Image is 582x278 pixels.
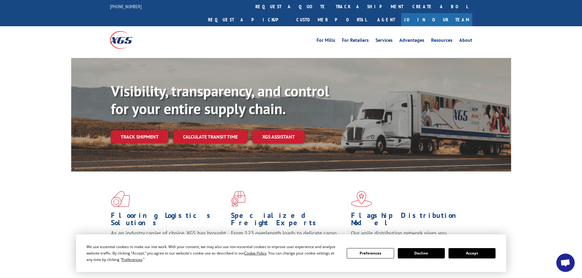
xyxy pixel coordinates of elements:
[342,38,369,45] a: For Retailers
[111,81,329,118] b: Visibility, transparency, and control for your entire supply chain.
[375,38,393,45] a: Services
[86,244,339,263] div: We use essential cookies to make our site work. With your consent, we may also use non-essential ...
[556,254,575,272] a: Open chat
[399,38,424,45] a: Advantages
[431,38,452,45] a: Resources
[459,38,472,45] a: About
[292,13,371,26] a: Customer Portal
[122,257,142,262] span: Preferences
[111,212,226,229] h1: Flooring Logistics Solutions
[252,130,305,143] a: XGS ASSISTANT
[111,229,226,251] span: As an industry carrier of choice, XGS has brought innovation and dedication to flooring logistics...
[173,130,247,143] a: Calculate transit time
[371,13,401,26] a: Agent
[351,229,463,244] span: Our agile distribution network gives you nationwide inventory management on demand.
[231,229,346,257] p: From 123 overlength loads to delicate cargo, our experienced staff knows the best way to move you...
[448,248,496,258] button: Accept
[111,191,130,207] img: xgs-icon-total-supply-chain-intelligence-red
[398,248,445,258] button: Decline
[110,3,142,9] a: [PHONE_NUMBER]
[351,191,372,207] img: xgs-icon-flagship-distribution-model-red
[231,212,346,229] h1: Specialized Freight Experts
[111,130,168,143] a: Track shipment
[351,212,467,229] h1: Flagship Distribution Model
[317,38,335,45] a: For Mills
[203,13,292,26] a: Request a pickup
[401,13,472,26] a: Join Our Team
[244,251,266,256] span: Cookie Policy
[76,234,506,272] div: Cookie Consent Prompt
[231,191,245,207] img: xgs-icon-focused-on-flooring-red
[347,248,394,258] button: Preferences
